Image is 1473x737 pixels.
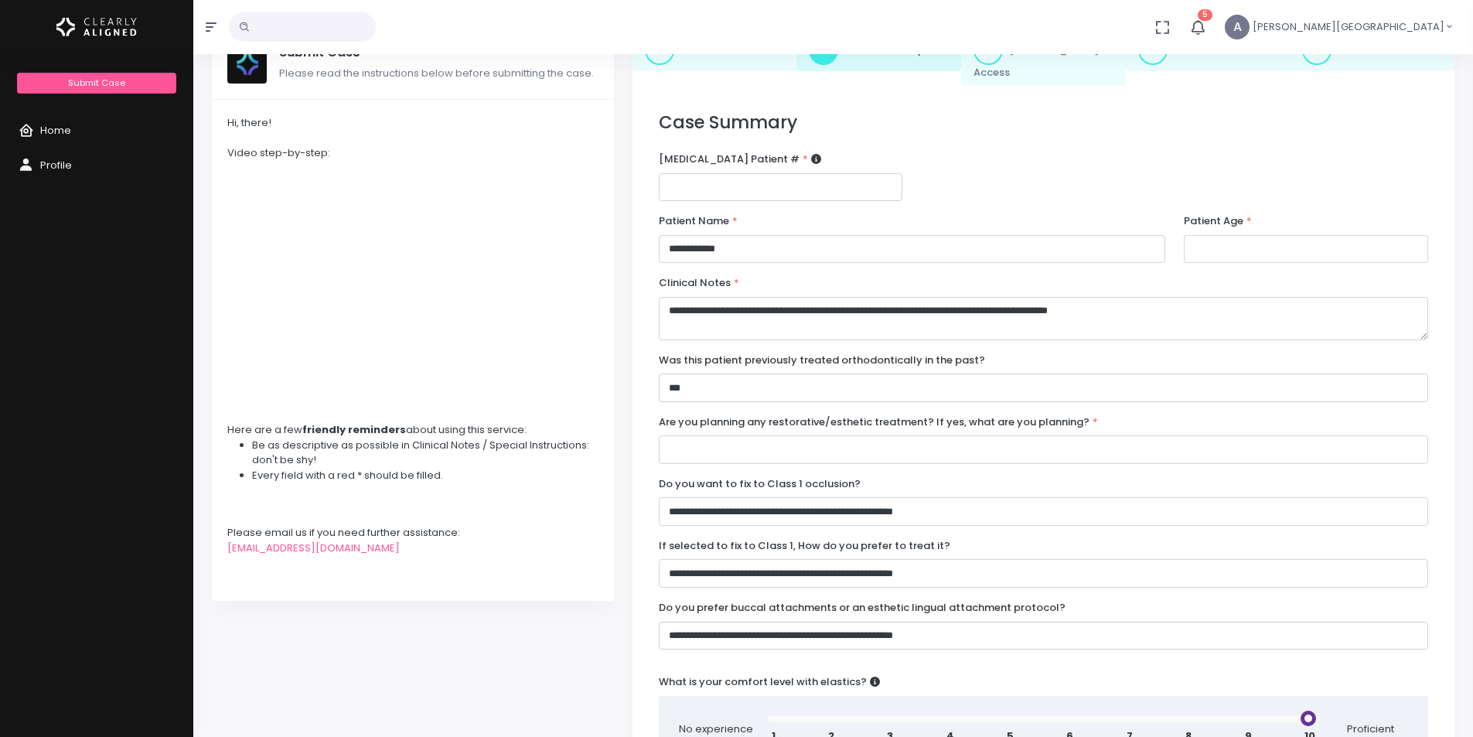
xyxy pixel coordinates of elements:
[659,415,1098,430] label: Are you planning any restorative/esthetic treatment? If yes, what are you planning?
[1184,213,1252,229] label: Patient Age
[17,73,176,94] a: Submit Case
[1198,9,1212,21] span: 5
[659,112,1428,133] h3: Case Summary
[227,145,598,161] div: Video step-by-step:
[961,29,1126,87] a: 3.[MEDICAL_DATA] Access
[659,152,821,167] label: [MEDICAL_DATA] Patient #
[227,541,400,555] a: [EMAIL_ADDRESS][DOMAIN_NAME]
[1225,15,1250,39] span: A
[227,525,598,541] div: Please email us if you need further assistance:
[40,158,72,172] span: Profile
[279,45,598,60] h5: Submit Case
[659,538,950,554] label: If selected to fix to Class 1, How do you prefer to treat it?
[659,476,861,492] label: Do you want to fix to Class 1 occlusion?
[659,275,739,291] label: Clinical Notes
[1253,19,1444,35] span: [PERSON_NAME][GEOGRAPHIC_DATA]
[659,600,1066,616] label: Do you prefer buccal attachments or an esthetic lingual attachment protocol?
[659,353,985,368] label: Was this patient previously treated orthodontically in the past?
[659,213,738,229] label: Patient Name
[252,438,598,468] li: Be as descriptive as possible in Clinical Notes / Special Instructions: don't be shy!
[659,674,880,690] label: What is your comfort level with elastics?
[56,11,137,43] img: Logo Horizontal
[302,422,406,437] strong: friendly reminders
[677,722,755,737] span: No experience
[227,115,598,131] div: Hi, there!
[68,77,125,89] span: Submit Case
[279,66,594,80] span: Please read the instructions below before submitting the case.
[40,123,71,138] span: Home
[227,422,598,438] div: Here are a few about using this service:
[252,468,598,483] li: Every field with a red * should be filled.
[1332,722,1410,737] span: Proficient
